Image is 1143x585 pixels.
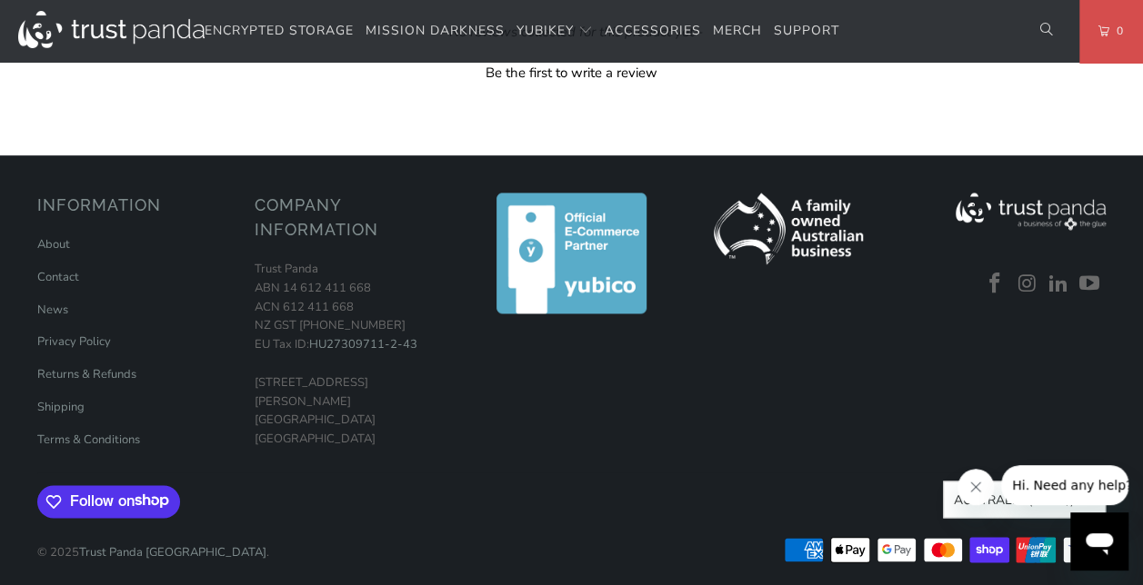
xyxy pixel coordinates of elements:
[9,59,1134,83] div: Be the first to write a review
[37,399,85,415] a: Shipping
[255,260,454,449] p: Trust Panda ABN 14 612 411 668 ACN 612 411 668 NZ GST [PHONE_NUMBER] EU Tax ID: [STREET_ADDRESS][...
[982,273,1009,296] a: Trust Panda Australia on Facebook
[958,469,994,505] iframe: Close message
[774,10,839,53] a: Support
[605,10,701,53] a: Accessories
[774,22,839,39] span: Support
[18,11,205,48] img: Trust Panda Australia
[37,366,136,382] a: Returns & Refunds
[309,336,417,352] a: HU27309711-2-43
[713,10,762,53] a: Merch
[1077,273,1104,296] a: Trust Panda Australia on YouTube
[1014,273,1041,296] a: Trust Panda Australia on Instagram
[1045,273,1072,296] a: Trust Panda Australia on LinkedIn
[605,22,701,39] span: Accessories
[79,543,266,560] a: Trust Panda [GEOGRAPHIC_DATA]
[11,13,131,27] span: Hi. Need any help?
[486,64,657,83] div: Be the first to write a review
[366,22,505,39] span: Mission Darkness
[37,236,70,253] a: About
[943,481,1105,518] button: Australia (AUD $)
[516,10,593,53] summary: YubiKey
[366,10,505,53] a: Mission Darkness
[1070,512,1128,570] iframe: Button to launch messaging window
[205,10,839,53] nav: Translation missing: en.navigation.header.main_nav
[1001,465,1128,505] iframe: Message from company
[37,333,111,350] a: Privacy Policy
[37,302,68,318] a: News
[1109,21,1124,41] span: 0
[37,524,269,561] p: © 2025 .
[205,22,354,39] span: Encrypted Storage
[37,269,79,285] a: Contact
[205,10,354,53] a: Encrypted Storage
[516,22,574,39] span: YubiKey
[713,22,762,39] span: Merch
[37,431,140,448] a: Terms & Conditions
